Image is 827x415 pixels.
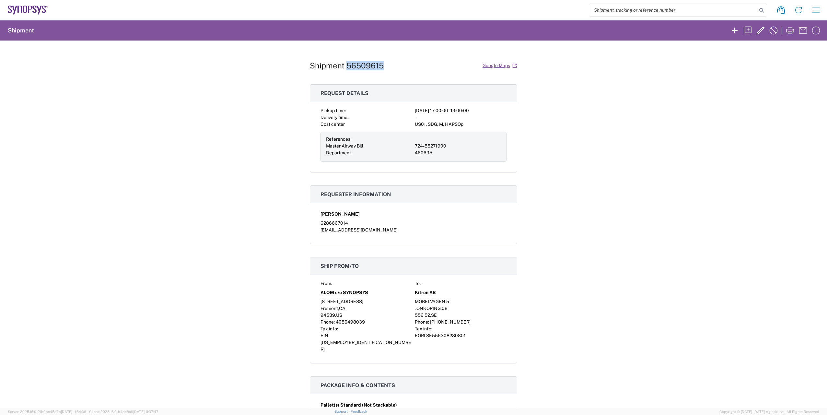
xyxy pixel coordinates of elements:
span: Phone: [320,319,335,325]
span: JONKOPING [415,306,441,311]
div: US01, SDG, M, HAPSOp [415,121,507,128]
div: - [415,114,507,121]
span: [DATE] 11:37:47 [133,410,158,414]
span: US [336,313,342,318]
span: From: [320,281,332,286]
span: [DATE] 11:54:36 [61,410,86,414]
span: Cost center [320,122,345,127]
span: Requester information [320,191,391,197]
span: [US_EMPLOYER_IDENTIFICATION_NUMBER] [320,340,411,352]
span: Client: 2025.16.0-b4dc8a9 [89,410,158,414]
a: Feedback [351,409,367,413]
a: Google Maps [482,60,517,71]
span: , [338,306,339,311]
h1: Shipment 56509615 [310,61,384,70]
span: Package info & contents [320,382,395,388]
span: Request details [320,90,368,96]
span: [PHONE_NUMBER] [430,319,471,325]
span: Kitron AB [415,289,436,296]
span: , [335,313,336,318]
span: ALOM c/o SYNOPSYS [320,289,368,296]
span: Ship from/to [320,263,359,269]
span: SE [431,313,437,318]
span: References [326,136,350,142]
div: 6286667014 [320,220,507,227]
span: , [430,313,431,318]
span: CA [339,306,345,311]
a: Support [334,409,351,413]
span: 4086498039 [336,319,365,325]
div: 724-85271900 [415,143,501,149]
span: To: [415,281,421,286]
div: [EMAIL_ADDRESS][DOMAIN_NAME] [320,227,507,233]
span: Fremont [320,306,338,311]
span: Delivery time: [320,115,348,120]
span: Copyright © [DATE]-[DATE] Agistix Inc., All Rights Reserved [719,409,819,415]
div: Department [326,149,412,156]
input: Shipment, tracking or reference number [589,4,757,16]
div: Master Airway Bill [326,143,412,149]
span: Pickup time: [320,108,346,113]
span: Phone: [415,319,429,325]
span: 556 52 [415,313,430,318]
span: EORI [415,333,425,338]
div: MOBELVAGEN 5 [415,298,507,305]
span: [PERSON_NAME] [320,211,360,218]
span: Tax info: [415,326,432,331]
span: 94539 [320,313,335,318]
div: [DATE] 17:00:00 - 19:00:00 [415,107,507,114]
span: Pallet(s) Standard (Not Stackable) [320,402,397,409]
div: 460695 [415,149,501,156]
span: EIN [320,333,328,338]
span: 08 [442,306,448,311]
span: SE556308280801 [426,333,466,338]
h2: Shipment [8,27,34,34]
span: Server: 2025.16.0-21b0bc45e7b [8,410,86,414]
div: [STREET_ADDRESS] [320,298,412,305]
span: Tax info: [320,326,338,331]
